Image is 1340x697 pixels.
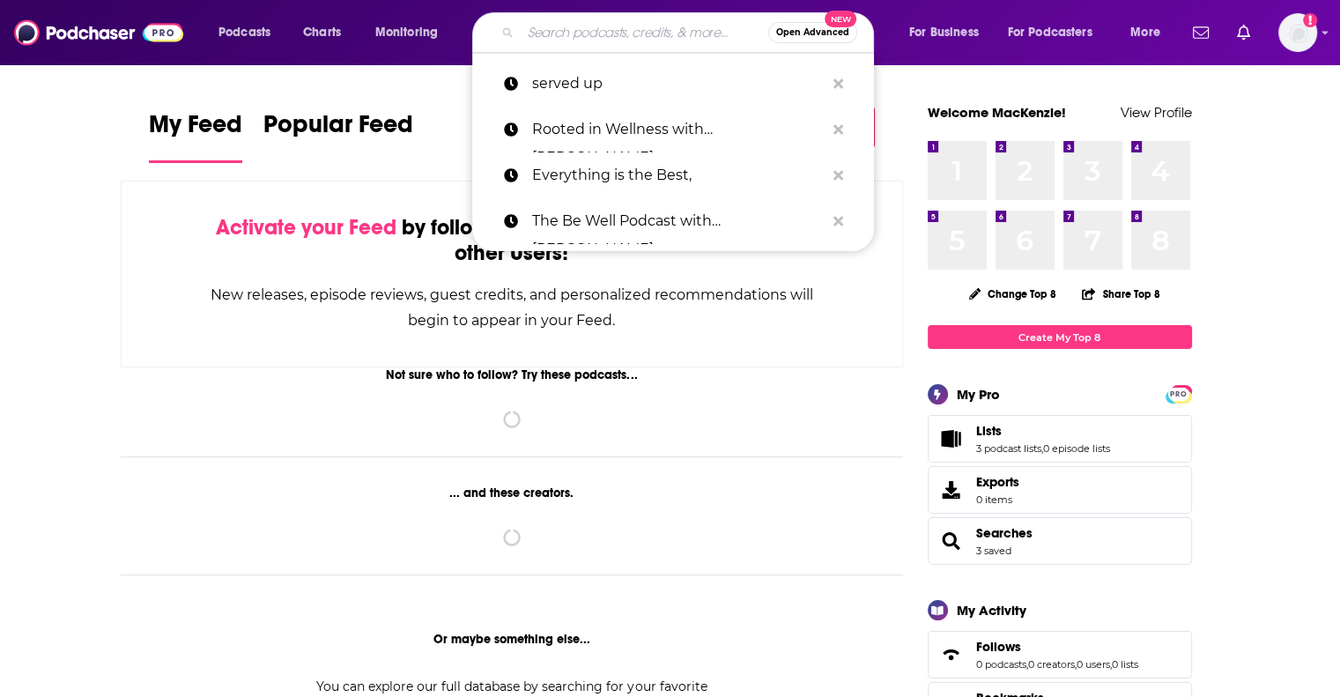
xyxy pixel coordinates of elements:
button: open menu [363,19,461,47]
a: Exports [928,466,1192,514]
div: by following Podcasts, Creators, Lists, and other Users! [210,215,815,266]
a: Popular Feed [263,109,413,163]
svg: Add a profile image [1303,13,1317,27]
span: Lists [928,415,1192,463]
a: View Profile [1121,104,1192,121]
span: , [1110,658,1112,671]
span: Exports [934,478,969,502]
a: Show notifications dropdown [1186,18,1216,48]
a: Everything is the Best, [472,152,874,198]
div: Not sure who to follow? Try these podcasts... [121,367,904,382]
span: Logged in as MackenzieCollier [1278,13,1317,52]
input: Search podcasts, credits, & more... [521,19,768,47]
span: For Podcasters [1008,20,1092,45]
button: Show profile menu [1278,13,1317,52]
span: Follows [928,631,1192,678]
p: Everything is the Best, [532,152,825,198]
span: , [1075,658,1077,671]
span: Activate your Feed [216,214,396,241]
p: Rooted in Wellness with Mona Sharma [532,107,825,152]
div: Or maybe something else... [121,632,904,647]
button: open menu [996,19,1118,47]
div: My Pro [957,386,1000,403]
span: , [1041,442,1043,455]
span: Exports [976,474,1019,490]
a: 3 podcast lists [976,442,1041,455]
a: Create My Top 8 [928,325,1192,349]
span: Open Advanced [776,28,849,37]
div: My Activity [957,602,1026,619]
a: 0 episode lists [1043,442,1110,455]
span: Follows [976,639,1021,655]
img: User Profile [1278,13,1317,52]
span: New [825,11,856,27]
span: , [1026,658,1028,671]
span: PRO [1168,388,1189,401]
a: Follows [934,642,969,667]
img: Podchaser - Follow, Share and Rate Podcasts [14,16,183,49]
button: Change Top 8 [959,283,1068,305]
a: Show notifications dropdown [1230,18,1257,48]
p: The Be Well Podcast with Kelly LeVeque [532,198,825,244]
a: 0 creators [1028,658,1075,671]
span: More [1130,20,1160,45]
a: Lists [976,423,1110,439]
a: Charts [292,19,352,47]
div: ... and these creators. [121,486,904,501]
a: PRO [1168,387,1189,400]
button: open menu [897,19,1001,47]
div: Search podcasts, credits, & more... [489,12,891,53]
span: Lists [976,423,1002,439]
a: Rooted in Wellness with [PERSON_NAME] [472,107,874,152]
span: Popular Feed [263,109,413,150]
a: My Feed [149,109,242,163]
span: Charts [303,20,341,45]
a: Searches [976,525,1033,541]
a: 0 lists [1112,658,1138,671]
a: The Be Well Podcast with [PERSON_NAME] [472,198,874,244]
span: Monitoring [375,20,438,45]
span: My Feed [149,109,242,150]
button: Open AdvancedNew [768,22,857,43]
a: Welcome MacKenzie! [928,104,1066,121]
span: Podcasts [218,20,270,45]
a: 0 users [1077,658,1110,671]
a: 3 saved [976,545,1011,557]
span: Searches [928,517,1192,565]
span: For Business [909,20,979,45]
span: 0 items [976,493,1019,506]
button: Share Top 8 [1081,277,1160,311]
div: New releases, episode reviews, guest credits, and personalized recommendations will begin to appe... [210,282,815,333]
a: 0 podcasts [976,658,1026,671]
p: served up [532,61,825,107]
a: served up [472,61,874,107]
a: Lists [934,426,969,451]
a: Searches [934,529,969,553]
button: open menu [1118,19,1182,47]
button: open menu [206,19,293,47]
a: Follows [976,639,1138,655]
